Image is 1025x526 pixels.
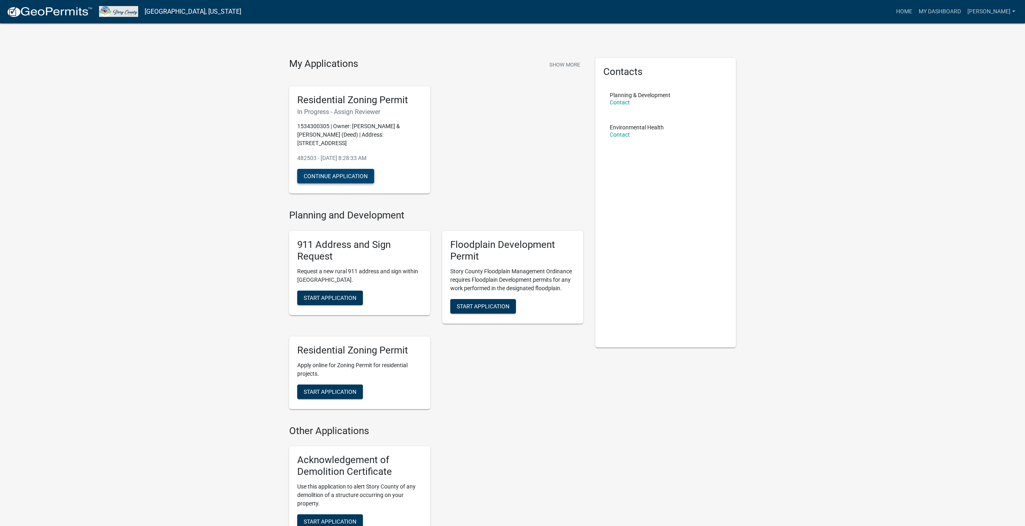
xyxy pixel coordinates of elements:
a: My Dashboard [915,4,964,19]
p: 1534300305 | Owner: [PERSON_NAME] & [PERSON_NAME] (Deed) | Address: [STREET_ADDRESS] [297,122,422,148]
h5: Residential Zoning Permit [297,345,422,356]
h5: Residential Zoning Permit [297,94,422,106]
a: [GEOGRAPHIC_DATA], [US_STATE] [145,5,241,19]
a: Contact [610,131,630,138]
span: Start Application [304,518,356,525]
a: Contact [610,99,630,106]
button: Continue Application [297,169,374,183]
button: Start Application [297,291,363,305]
p: Story County Floodplain Management Ordinance requires Floodplain Development permits for any work... [450,267,575,293]
h4: Planning and Development [289,210,583,221]
span: Start Application [304,388,356,395]
p: Request a new rural 911 address and sign within [GEOGRAPHIC_DATA]. [297,267,422,284]
h6: In Progress - Assign Reviewer [297,108,422,116]
p: Planning & Development [610,92,671,98]
img: Story County, Iowa [99,6,138,17]
h5: Floodplain Development Permit [450,239,575,262]
h4: Other Applications [289,425,583,437]
a: Home [893,4,915,19]
span: Start Application [304,294,356,301]
p: Apply online for Zoning Permit for residential projects. [297,361,422,378]
a: [PERSON_NAME] [964,4,1019,19]
p: 482503 - [DATE] 8:28:33 AM [297,154,422,162]
button: Show More [546,58,583,71]
h5: 911 Address and Sign Request [297,239,422,262]
p: Use this application to alert Story County of any demolition of a structure occurring on your pro... [297,482,422,508]
h5: Acknowledgement of Demolition Certificate [297,454,422,478]
p: Environmental Health [610,125,664,130]
h5: Contacts [603,66,728,78]
h4: My Applications [289,58,358,70]
button: Start Application [450,299,516,314]
button: Start Application [297,385,363,399]
span: Start Application [457,303,509,309]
